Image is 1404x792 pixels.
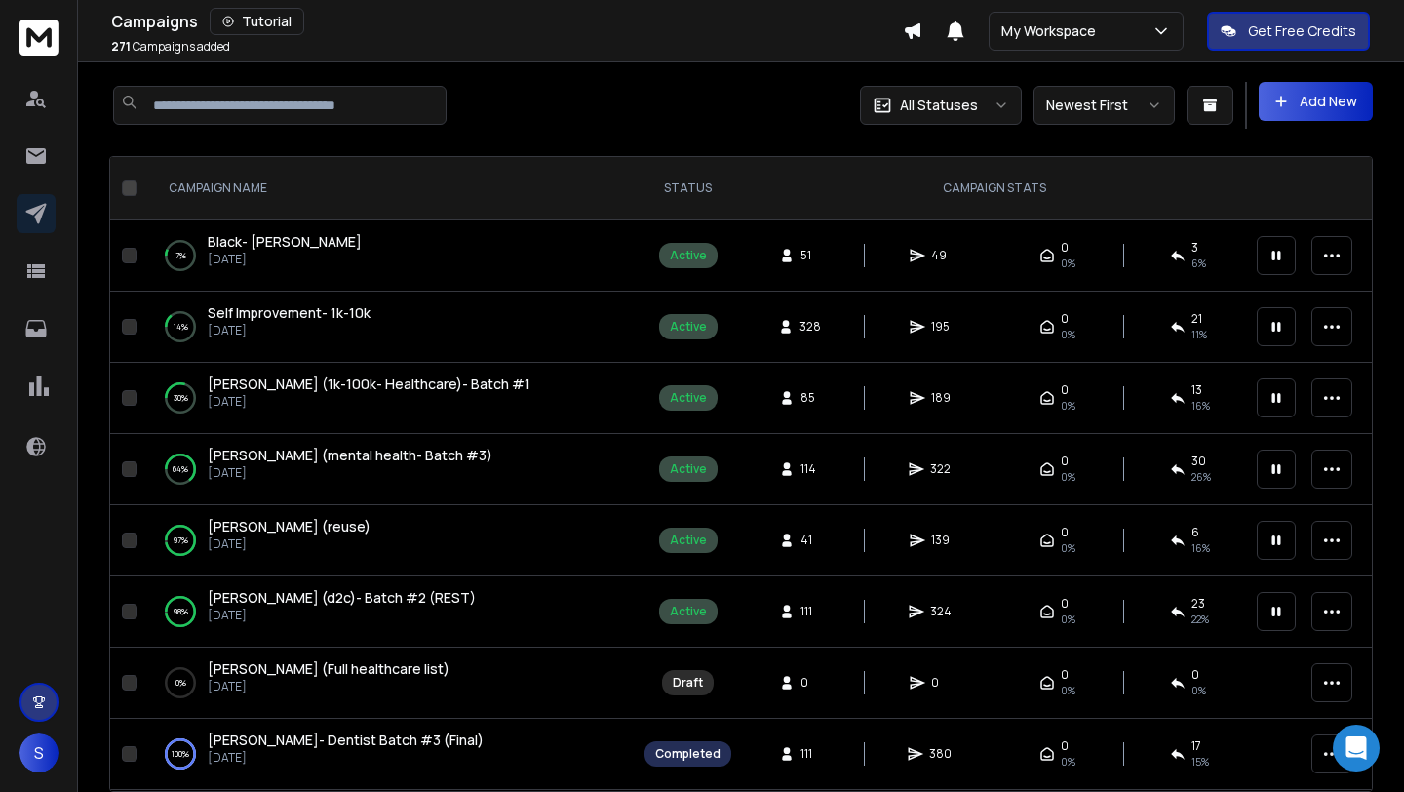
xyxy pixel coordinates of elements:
span: 6 % [1191,256,1206,271]
span: 0 [1061,596,1069,612]
span: 139 [931,533,951,548]
span: 16 % [1191,398,1210,414]
div: Open Intercom Messenger [1333,725,1380,772]
span: 0% [1061,469,1075,485]
p: 30 % [174,388,188,408]
span: 189 [931,390,951,406]
span: 17 [1191,738,1201,754]
div: Draft [673,675,703,691]
span: 41 [800,533,820,548]
span: 0 [1061,240,1069,256]
span: Self Improvement- 1k-10k [208,303,370,322]
p: [DATE] [208,608,476,623]
span: 0% [1061,754,1075,770]
p: 14 % [174,317,188,337]
span: 0 [1061,667,1069,683]
p: 7 % [175,246,186,265]
button: Get Free Credits [1207,12,1370,51]
span: 324 [930,604,952,619]
p: 64 % [173,459,188,479]
td: 30%[PERSON_NAME] (1k-100k- Healthcare)- Batch #1[DATE] [145,363,633,434]
a: [PERSON_NAME] (d2c)- Batch #2 (REST) [208,588,476,608]
a: Self Improvement- 1k-10k [208,303,370,323]
span: 49 [931,248,951,263]
span: 0 [1061,525,1069,540]
span: [PERSON_NAME] (reuse) [208,517,370,535]
div: Active [670,390,707,406]
span: 0% [1061,683,1075,698]
span: 26 % [1191,469,1211,485]
div: Campaigns [111,8,903,35]
p: [DATE] [208,323,370,338]
div: Active [670,533,707,548]
span: 15 % [1191,754,1209,770]
span: 380 [929,746,952,762]
button: S [19,733,58,772]
span: 322 [930,461,951,477]
span: 0% [1191,683,1206,698]
p: Get Free Credits [1248,21,1356,41]
span: 0 [1061,738,1069,754]
p: 98 % [174,602,188,621]
p: [DATE] [208,252,362,267]
th: CAMPAIGN STATS [743,157,1245,220]
p: 100 % [172,744,189,764]
span: 30 [1191,454,1206,469]
span: 16 % [1191,540,1210,556]
span: [PERSON_NAME] (d2c)- Batch #2 (REST) [208,588,476,607]
div: Active [670,461,707,477]
td: 64%[PERSON_NAME] (mental health- Batch #3)[DATE] [145,434,633,505]
a: [PERSON_NAME] (Full healthcare list) [208,659,449,679]
span: [PERSON_NAME] (Full healthcare list) [208,659,449,678]
span: 0% [1061,540,1075,556]
span: 23 [1191,596,1205,612]
p: 97 % [174,531,188,550]
span: 0% [1061,256,1075,271]
span: 11 % [1191,327,1207,342]
td: 14%Self Improvement- 1k-10k[DATE] [145,292,633,363]
p: [DATE] [208,750,484,766]
span: 0 [931,675,951,691]
span: Black- [PERSON_NAME] [208,232,362,251]
span: 0 [1191,667,1199,683]
p: My Workspace [1001,21,1104,41]
p: [DATE] [208,536,370,552]
th: CAMPAIGN NAME [145,157,633,220]
span: 22 % [1191,612,1209,627]
span: 111 [800,746,820,762]
td: 100%[PERSON_NAME]- Dentist Batch #3 (Final)[DATE] [145,719,633,790]
td: 98%[PERSON_NAME] (d2c)- Batch #2 (REST)[DATE] [145,576,633,648]
span: 13 [1191,382,1202,398]
span: [PERSON_NAME] (1k-100k- Healthcare)- Batch #1 [208,375,530,393]
a: [PERSON_NAME] (reuse) [208,517,370,536]
td: 97%[PERSON_NAME] (reuse)[DATE] [145,505,633,576]
a: [PERSON_NAME] (mental health- Batch #3) [208,446,492,465]
button: Add New [1259,82,1373,121]
span: 51 [800,248,820,263]
span: 111 [800,604,820,619]
span: 0 [800,675,820,691]
span: 114 [800,461,820,477]
p: [DATE] [208,465,492,481]
span: [PERSON_NAME] (mental health- Batch #3) [208,446,492,464]
span: 271 [111,38,131,55]
span: 0 [1061,382,1069,398]
th: STATUS [633,157,743,220]
td: 0%[PERSON_NAME] (Full healthcare list)[DATE] [145,648,633,719]
span: 0 [1061,311,1069,327]
a: [PERSON_NAME]- Dentist Batch #3 (Final) [208,731,484,750]
p: [DATE] [208,679,449,694]
p: Campaigns added [111,39,230,55]
div: Active [670,604,707,619]
a: Black- [PERSON_NAME] [208,232,362,252]
span: [PERSON_NAME]- Dentist Batch #3 (Final) [208,731,484,749]
p: [DATE] [208,394,530,410]
td: 7%Black- [PERSON_NAME][DATE] [145,220,633,292]
div: Active [670,319,707,335]
span: 195 [931,319,951,335]
div: Active [670,248,707,263]
span: 21 [1191,311,1202,327]
p: 0 % [175,673,186,693]
button: Tutorial [210,8,304,35]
